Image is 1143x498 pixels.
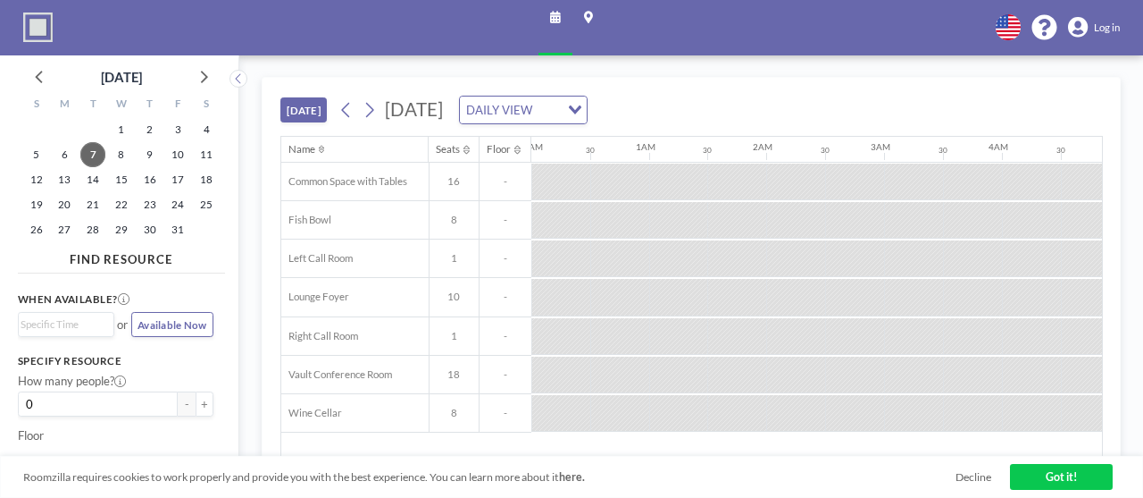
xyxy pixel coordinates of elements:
a: Log in [1068,17,1120,38]
span: DAILY VIEW [463,100,536,120]
div: 30 [939,146,947,155]
span: 18 [430,368,480,381]
span: Thursday, October 2, 2025 [138,117,163,142]
span: Tuesday, October 28, 2025 [80,217,105,242]
span: Wine Cellar [281,407,342,419]
div: 3AM [871,141,890,152]
div: Search for option [19,313,113,336]
span: Friday, October 31, 2025 [165,217,190,242]
span: Right Call Room [281,330,358,342]
div: 30 [586,146,595,155]
div: S [22,94,51,117]
span: Common Space with Tables [281,175,407,188]
div: T [136,94,164,117]
span: Saturday, October 11, 2025 [194,142,219,167]
span: or [117,317,128,332]
span: Lounge Foyer [281,291,349,303]
span: Friday, October 10, 2025 [165,142,190,167]
div: Seats [436,143,460,156]
div: 1AM [636,141,655,152]
span: Monday, October 6, 2025 [52,142,77,167]
span: Thursday, October 23, 2025 [138,192,163,217]
span: Saturday, October 4, 2025 [194,117,219,142]
span: - [480,407,531,419]
span: Vault Conference Room [281,368,392,381]
a: Got it! [1010,464,1113,490]
span: Sunday, October 12, 2025 [24,167,49,192]
div: [DATE] [101,64,142,89]
div: 30 [821,146,830,155]
h4: FIND RESOURCE [18,247,225,267]
div: Floor [487,143,511,156]
span: - [480,252,531,265]
span: 16 [430,175,480,188]
span: Sunday, October 5, 2025 [24,142,49,167]
span: Thursday, October 16, 2025 [138,167,163,192]
label: Floor [18,428,44,443]
span: 8 [430,214,480,226]
div: 4AM [989,141,1008,152]
span: Saturday, October 25, 2025 [194,192,219,217]
span: Wednesday, October 29, 2025 [109,217,134,242]
div: Search for option [460,97,587,123]
span: Tuesday, October 21, 2025 [80,192,105,217]
input: Search for option [21,317,104,333]
span: Wednesday, October 8, 2025 [109,142,134,167]
span: Thursday, October 30, 2025 [138,217,163,242]
span: Wednesday, October 1, 2025 [109,117,134,142]
div: 30 [1056,146,1065,155]
label: How many people? [18,374,126,388]
span: 8 [430,407,480,419]
div: 2AM [753,141,772,152]
button: Available Now [131,312,213,337]
span: - [480,330,531,342]
button: + [196,392,213,417]
span: - [480,175,531,188]
span: 1 [430,330,480,342]
span: Left Call Room [281,252,353,265]
span: - [480,214,531,226]
img: organization-logo [23,13,53,42]
button: - [178,392,196,417]
span: Monday, October 13, 2025 [52,167,77,192]
span: - [480,368,531,381]
span: 1 [430,252,480,265]
span: 10 [430,291,480,303]
span: Monday, October 27, 2025 [52,217,77,242]
span: Monday, October 20, 2025 [52,192,77,217]
span: Log in [1094,21,1120,34]
span: Saturday, October 18, 2025 [194,167,219,192]
div: Name [288,143,315,156]
span: Sunday, October 26, 2025 [24,217,49,242]
span: Wednesday, October 22, 2025 [109,192,134,217]
div: M [50,94,79,117]
span: [DATE] [385,98,443,120]
span: Friday, October 24, 2025 [165,192,190,217]
span: Fish Bowl [281,214,331,226]
span: Wednesday, October 15, 2025 [109,167,134,192]
span: Available Now [138,319,206,331]
span: Tuesday, October 14, 2025 [80,167,105,192]
button: [DATE] [280,97,328,122]
input: Search for option [537,100,557,120]
div: T [79,94,107,117]
div: 30 [703,146,712,155]
a: Decline [955,470,991,484]
div: S [192,94,221,117]
span: Tuesday, October 7, 2025 [80,142,105,167]
span: Roomzilla requires cookies to work properly and provide you with the best experience. You can lea... [23,470,955,484]
h3: Specify resource [18,355,213,367]
span: Sunday, October 19, 2025 [24,192,49,217]
div: F [163,94,192,117]
span: Friday, October 17, 2025 [165,167,190,192]
a: here. [559,470,585,484]
div: W [107,94,136,117]
span: Friday, October 3, 2025 [165,117,190,142]
span: Thursday, October 9, 2025 [138,142,163,167]
span: - [480,291,531,303]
